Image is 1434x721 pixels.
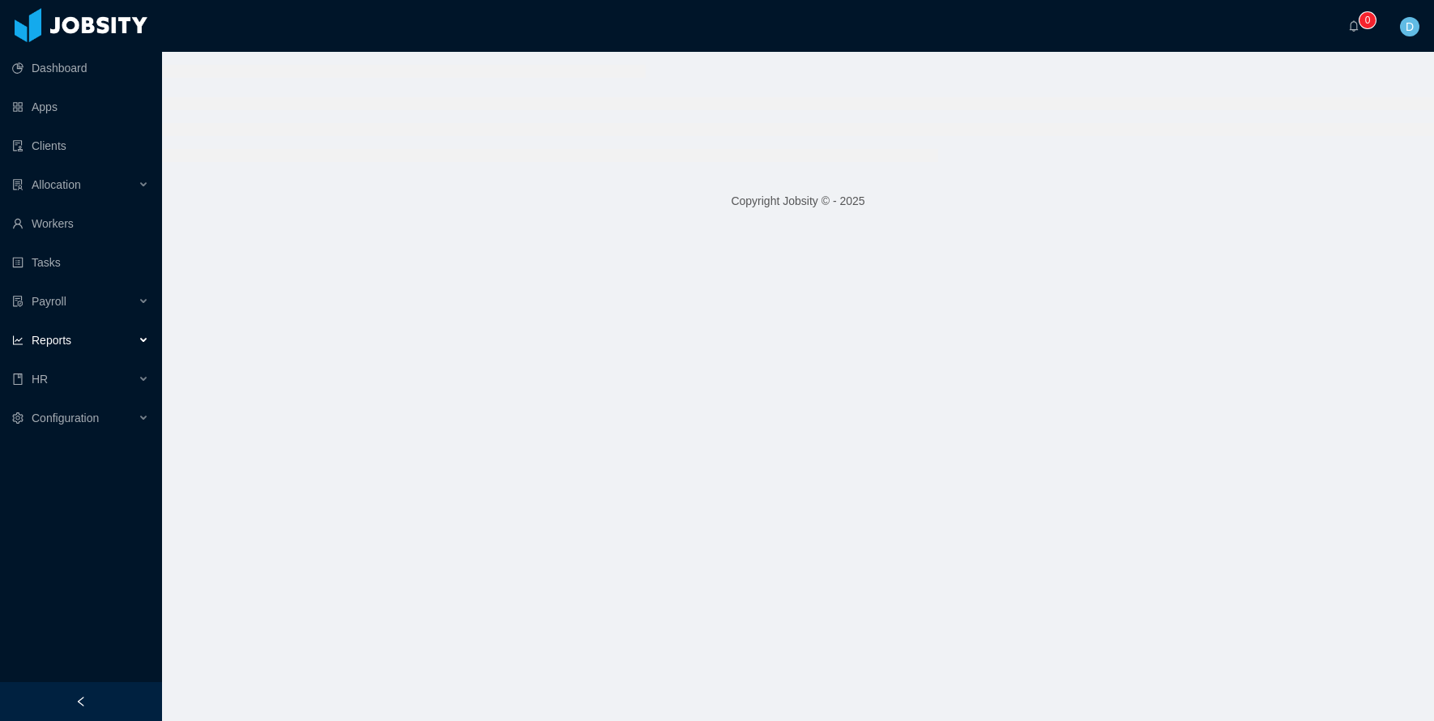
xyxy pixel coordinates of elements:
span: D [1406,17,1414,36]
span: HR [32,373,48,386]
i: icon: bell [1348,20,1359,32]
i: icon: solution [12,179,23,190]
a: icon: appstoreApps [12,91,149,123]
i: icon: book [12,373,23,385]
i: icon: file-protect [12,296,23,307]
span: Allocation [32,178,81,191]
a: icon: userWorkers [12,207,149,240]
i: icon: setting [12,412,23,424]
i: icon: line-chart [12,335,23,346]
a: icon: auditClients [12,130,149,162]
span: Configuration [32,412,99,424]
footer: Copyright Jobsity © - 2025 [162,173,1434,229]
a: icon: profileTasks [12,246,149,279]
span: Payroll [32,295,66,308]
a: icon: pie-chartDashboard [12,52,149,84]
sup: 0 [1359,12,1376,28]
span: Reports [32,334,71,347]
